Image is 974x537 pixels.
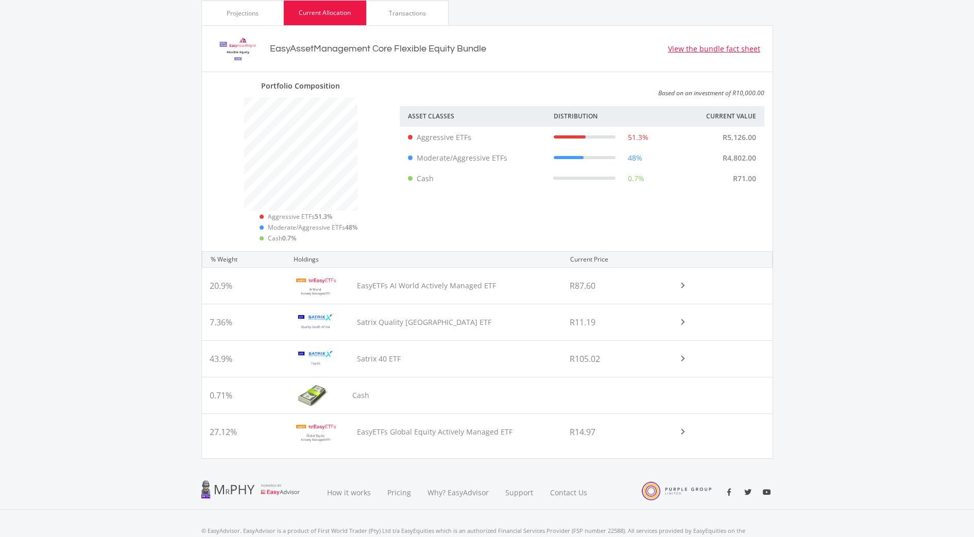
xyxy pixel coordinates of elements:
div: 20.9% [202,268,285,304]
div: Holdings [285,252,562,267]
img: EQU.ZA.STX40.png [293,344,338,373]
span: Moderate/Aggressive ETFs [268,223,357,232]
a: Pricing [379,475,419,510]
img: EMPBundle_CEquity.png [214,34,262,63]
div: Current Value [655,106,765,127]
img: EQU.ZA.STXQUA.png [293,308,338,336]
div: Cash [408,173,434,184]
a: Contact Us [542,475,596,510]
img: EQU.ZA.EASYGE.png [293,418,338,446]
div: EasyETFs AI World Actively Managed ETF [285,268,562,304]
div: 0.7% [554,173,644,184]
div: R5,126.00 [655,127,765,147]
div: Current Allocation [299,8,351,18]
img: EQU.ZA.EASYAI.png [293,271,338,300]
strong: 0.7% [282,234,296,242]
div: Satrix Quality [GEOGRAPHIC_DATA] ETF [285,304,562,340]
a: Support [497,475,542,510]
div: Transactions [389,9,426,18]
div: Current Price [562,252,659,267]
div: R11.19 [562,304,659,340]
mat-expansion-panel-header: 0.71% Cash [202,377,773,413]
a: Why? EasyAdvisor [419,475,497,510]
div: R14.97 [562,414,659,450]
strong: 48% [345,223,357,232]
div: Distribution [545,106,655,127]
div: 0.71% [202,377,286,413]
div: 48% [554,152,642,163]
div: Asset Classes [400,106,545,127]
div: EasyAssetManagement Core Flexible Equity Bundle [270,42,486,56]
span: Cash [268,234,296,242]
div: 27.12% [202,414,285,450]
div: R71.00 [655,168,765,188]
mat-expansion-panel-header: 27.12% EasyETFs Global Equity Actively Managed ETF R14.97 [202,414,773,450]
div: R87.60 [562,268,659,304]
mat-expansion-panel-header: 43.9% Satrix 40 ETF R105.02 [202,341,773,377]
img: Cash.png [293,381,334,409]
div: Projections [227,9,259,18]
div: Aggressive ETFs [408,132,471,143]
div: EasyETFs Global Equity Actively Managed ETF [285,414,562,450]
a: View the bundle fact sheet [668,43,760,54]
div: Portfolio Composition [261,80,340,91]
div: 51.3% [554,132,648,143]
div: 43.9% [202,341,285,377]
div: Moderate/Aggressive ETFs [408,152,507,163]
mat-expansion-panel-header: 20.9% EasyETFs AI World Actively Managed ETF R87.60 [202,268,773,304]
mat-expansion-panel-header: 7.36% Satrix Quality [GEOGRAPHIC_DATA] ETF R11.19 [202,304,773,340]
div: Satrix 40 ETF [285,341,562,377]
div: Cash [285,377,565,413]
div: % Weight [202,252,285,267]
a: How it works [319,475,379,510]
p: Based on an investment of R10,000.00 [400,89,765,98]
strong: 51.3% [315,212,332,221]
span: Aggressive ETFs [268,212,332,221]
div: R4,802.00 [655,147,765,168]
div: R105.02 [562,341,659,377]
div: 7.36% [202,304,285,340]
